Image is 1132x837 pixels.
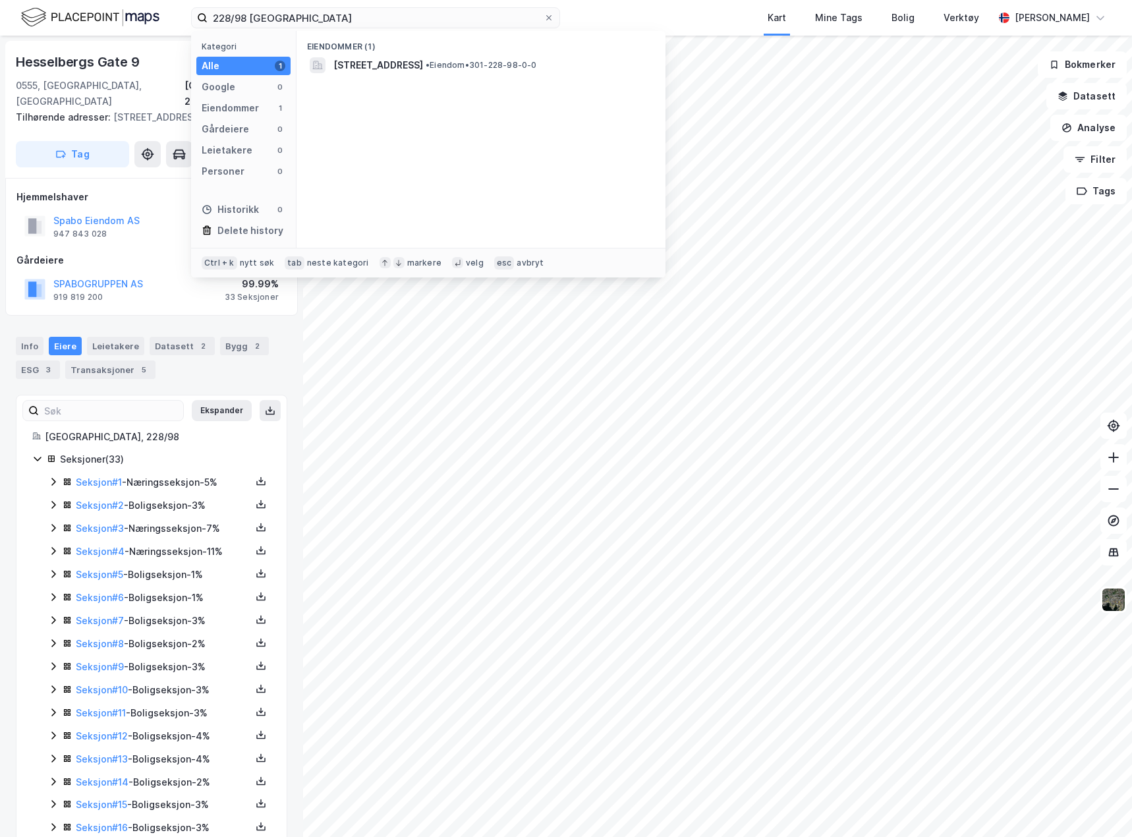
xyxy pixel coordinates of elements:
[426,60,430,70] span: •
[16,78,184,109] div: 0555, [GEOGRAPHIC_DATA], [GEOGRAPHIC_DATA]
[60,451,271,467] div: Seksjoner ( 33 )
[202,142,252,158] div: Leietakere
[76,684,128,695] a: Seksjon#10
[76,523,124,534] a: Seksjon#3
[76,730,128,741] a: Seksjon#12
[53,292,103,303] div: 919 819 200
[285,256,304,270] div: tab
[16,189,287,205] div: Hjemmelshaver
[76,638,124,649] a: Seksjon#8
[333,57,423,73] span: [STREET_ADDRESS]
[407,258,441,268] div: markere
[275,61,285,71] div: 1
[426,60,537,71] span: Eiendom • 301-228-98-0-0
[240,258,275,268] div: nytt søk
[49,337,82,355] div: Eiere
[1063,146,1127,173] button: Filter
[76,822,128,833] a: Seksjon#16
[76,569,123,580] a: Seksjon#5
[39,401,183,420] input: Søk
[202,100,259,116] div: Eiendommer
[1015,10,1090,26] div: [PERSON_NAME]
[202,58,219,74] div: Alle
[76,521,251,536] div: - Næringsseksjon - 7%
[275,145,285,156] div: 0
[76,544,251,560] div: - Næringsseksjon - 11%
[297,31,665,55] div: Eiendommer (1)
[87,337,144,355] div: Leietakere
[184,78,287,109] div: [GEOGRAPHIC_DATA], 228/98
[76,728,251,744] div: - Boligseksjon - 4%
[76,753,128,765] a: Seksjon#13
[76,546,125,557] a: Seksjon#4
[275,166,285,177] div: 0
[1038,51,1127,78] button: Bokmerker
[1050,115,1127,141] button: Analyse
[45,429,271,445] div: [GEOGRAPHIC_DATA], 228/98
[202,42,291,51] div: Kategori
[202,79,235,95] div: Google
[42,363,55,376] div: 3
[76,797,251,813] div: - Boligseksjon - 3%
[275,204,285,215] div: 0
[16,337,43,355] div: Info
[275,103,285,113] div: 1
[768,10,786,26] div: Kart
[76,682,251,698] div: - Boligseksjon - 3%
[76,475,251,490] div: - Næringsseksjon - 5%
[76,500,124,511] a: Seksjon#2
[275,124,285,134] div: 0
[250,339,264,353] div: 2
[150,337,215,355] div: Datasett
[76,751,251,767] div: - Boligseksjon - 4%
[76,661,124,672] a: Seksjon#9
[225,292,279,303] div: 33 Seksjoner
[202,256,237,270] div: Ctrl + k
[307,258,369,268] div: neste kategori
[76,776,128,788] a: Seksjon#14
[76,590,251,606] div: - Boligseksjon - 1%
[891,10,915,26] div: Bolig
[1066,774,1132,837] iframe: Chat Widget
[16,141,129,167] button: Tag
[192,400,252,421] button: Ekspander
[76,705,251,721] div: - Boligseksjon - 3%
[517,258,544,268] div: avbryt
[16,51,142,72] div: Hesselbergs Gate 9
[16,252,287,268] div: Gårdeiere
[76,774,251,790] div: - Boligseksjon - 2%
[16,109,277,125] div: [STREET_ADDRESS]
[944,10,979,26] div: Verktøy
[76,567,251,583] div: - Boligseksjon - 1%
[225,276,279,292] div: 99.99%
[76,592,124,603] a: Seksjon#6
[815,10,863,26] div: Mine Tags
[76,498,251,513] div: - Boligseksjon - 3%
[208,8,544,28] input: Søk på adresse, matrikkel, gårdeiere, leietakere eller personer
[202,163,244,179] div: Personer
[76,659,251,675] div: - Boligseksjon - 3%
[76,707,126,718] a: Seksjon#11
[76,799,127,810] a: Seksjon#15
[196,339,210,353] div: 2
[76,476,122,488] a: Seksjon#1
[220,337,269,355] div: Bygg
[16,361,60,379] div: ESG
[494,256,515,270] div: esc
[16,111,113,123] span: Tilhørende adresser:
[137,363,150,376] div: 5
[202,202,259,217] div: Historikk
[76,613,251,629] div: - Boligseksjon - 3%
[76,820,251,836] div: - Boligseksjon - 3%
[1046,83,1127,109] button: Datasett
[76,615,124,626] a: Seksjon#7
[65,361,156,379] div: Transaksjoner
[1065,178,1127,204] button: Tags
[21,6,159,29] img: logo.f888ab2527a4732fd821a326f86c7f29.svg
[1101,587,1126,612] img: 9k=
[275,82,285,92] div: 0
[1066,774,1132,837] div: Kontrollprogram for chat
[217,223,283,239] div: Delete history
[202,121,249,137] div: Gårdeiere
[466,258,484,268] div: velg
